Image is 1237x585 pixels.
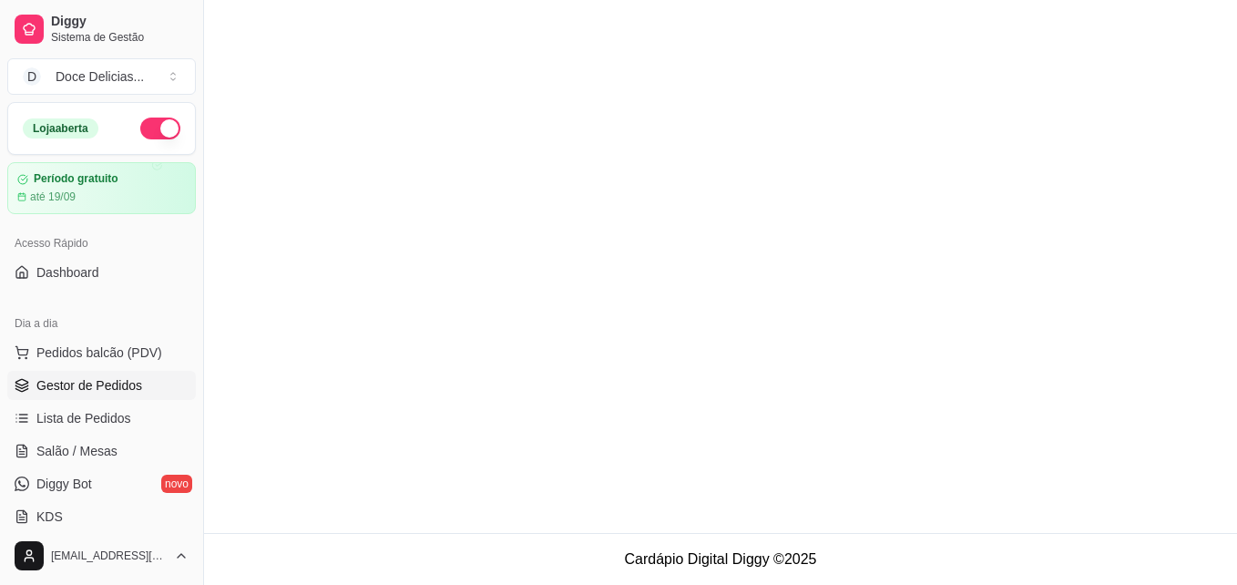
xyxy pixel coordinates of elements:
a: Gestor de Pedidos [7,371,196,400]
button: Pedidos balcão (PDV) [7,338,196,367]
span: Salão / Mesas [36,442,118,460]
span: D [23,67,41,86]
article: Período gratuito [34,172,118,186]
span: Diggy Bot [36,475,92,493]
a: DiggySistema de Gestão [7,7,196,51]
div: Acesso Rápido [7,229,196,258]
a: Salão / Mesas [7,436,196,466]
a: Lista de Pedidos [7,404,196,433]
span: [EMAIL_ADDRESS][DOMAIN_NAME] [51,549,167,563]
span: KDS [36,508,63,526]
span: Gestor de Pedidos [36,376,142,395]
div: Loja aberta [23,118,98,139]
article: até 19/09 [30,190,76,204]
a: Dashboard [7,258,196,287]
span: Lista de Pedidos [36,409,131,427]
button: Select a team [7,58,196,95]
footer: Cardápio Digital Diggy © 2025 [204,533,1237,585]
div: Doce Delicias ... [56,67,144,86]
button: Alterar Status [140,118,180,139]
span: Pedidos balcão (PDV) [36,344,162,362]
a: KDS [7,502,196,531]
span: Dashboard [36,263,99,282]
span: Diggy [51,14,189,30]
button: [EMAIL_ADDRESS][DOMAIN_NAME] [7,534,196,578]
a: Período gratuitoaté 19/09 [7,162,196,214]
span: Sistema de Gestão [51,30,189,45]
a: Diggy Botnovo [7,469,196,498]
div: Dia a dia [7,309,196,338]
